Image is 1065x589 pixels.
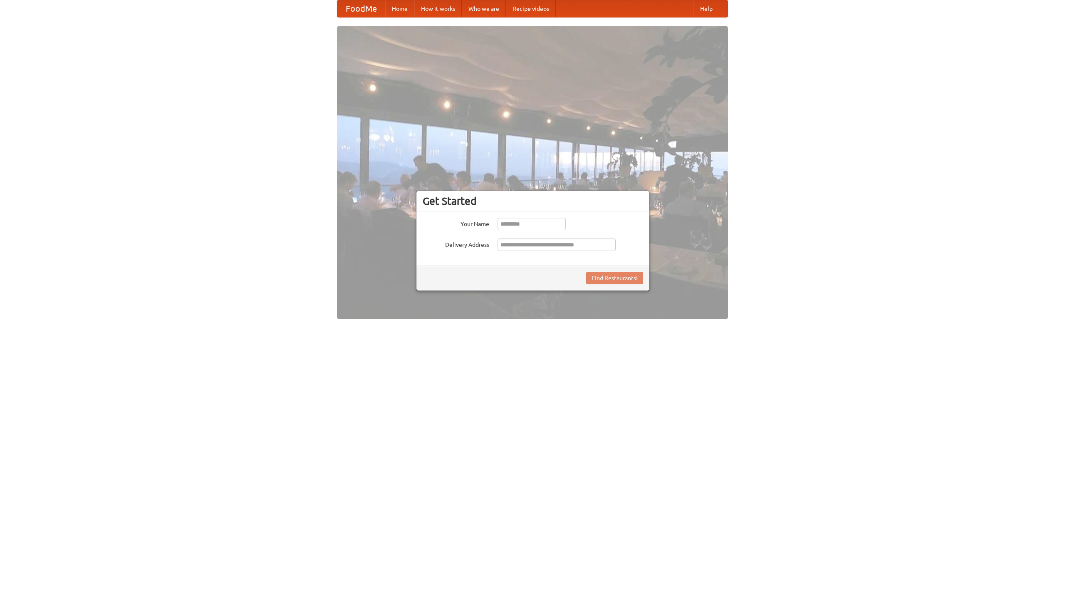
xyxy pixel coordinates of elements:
a: How it works [414,0,462,17]
label: Delivery Address [423,239,489,249]
h3: Get Started [423,195,643,207]
button: Find Restaurants! [586,272,643,284]
label: Your Name [423,218,489,228]
a: FoodMe [337,0,385,17]
a: Home [385,0,414,17]
a: Recipe videos [506,0,556,17]
a: Help [693,0,719,17]
a: Who we are [462,0,506,17]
